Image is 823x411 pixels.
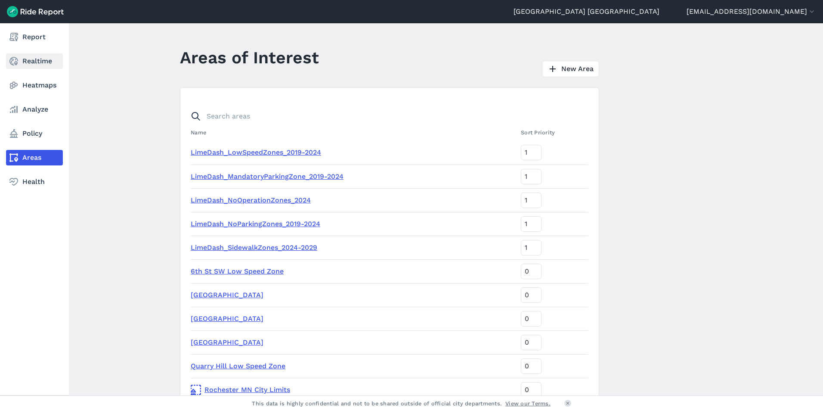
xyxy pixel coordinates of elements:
[6,174,63,190] a: Health
[6,126,63,141] a: Policy
[6,29,63,45] a: Report
[180,46,319,69] h1: Areas of Interest
[6,150,63,165] a: Areas
[542,61,599,77] a: New Area
[687,6,816,17] button: [EMAIL_ADDRESS][DOMAIN_NAME]
[191,172,343,181] a: LimeDash_MandatoryParkingZone_2019-2024
[505,399,551,408] a: View our Terms.
[191,362,285,370] a: Quarry Hill Low Speed Zone
[191,385,514,395] a: Rochester MN City Limits
[191,124,517,141] th: Name
[6,53,63,69] a: Realtime
[191,291,263,299] a: [GEOGRAPHIC_DATA]
[191,267,284,275] a: 6th St SW Low Speed Zone
[191,196,311,204] a: LimeDash_NoOperationZones_2024
[191,148,321,156] a: LimeDash_LowSpeedZones_2019-2024
[6,78,63,93] a: Heatmaps
[191,243,317,252] a: LimeDash_SidewalkZones_2024-2029
[191,220,320,228] a: LimeDash_NoParkingZones_2019-2024
[191,314,263,323] a: [GEOGRAPHIC_DATA]
[6,102,63,117] a: Analyze
[7,6,64,17] img: Ride Report
[186,109,583,124] input: Search areas
[191,338,263,346] a: [GEOGRAPHIC_DATA]
[514,6,659,17] a: [GEOGRAPHIC_DATA] [GEOGRAPHIC_DATA]
[517,124,588,141] th: Sort Priority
